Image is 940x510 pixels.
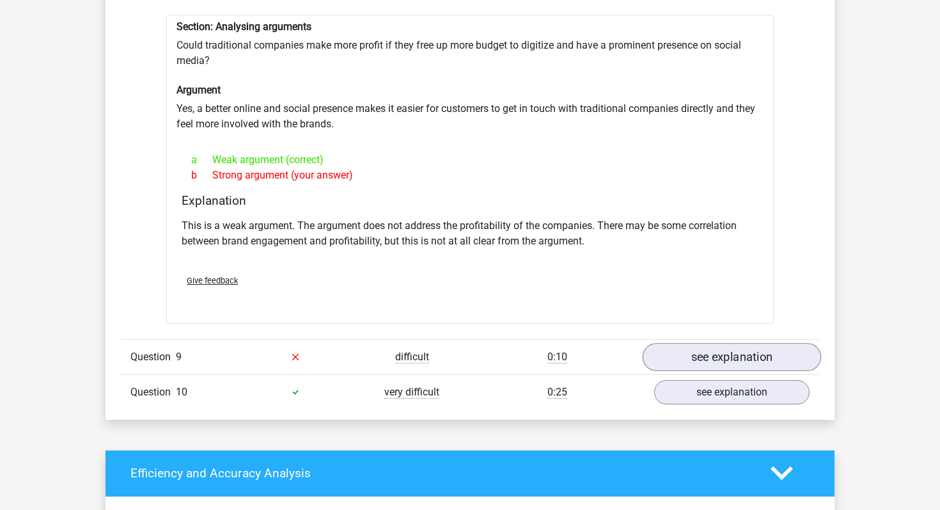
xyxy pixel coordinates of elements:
span: b [191,168,212,183]
p: This is a weak argument. The argument does not address the profitability of the companies. There ... [182,218,758,249]
a: see explanation [654,380,810,404]
h6: Argument [176,84,764,96]
span: difficult [395,351,429,363]
span: very difficult [384,386,439,399]
span: Question [130,349,176,365]
span: Question [130,385,176,400]
h4: Explanation [182,193,758,208]
span: 10 [176,386,187,398]
h4: Efficiency and Accuracy Analysis [130,466,751,481]
div: Could traditional companies make more profit if they free up more budget to digitize and have a p... [166,15,774,324]
div: Strong argument (your answer) [182,168,758,183]
span: 9 [176,351,182,363]
h6: Section: Analysing arguments [176,20,764,33]
span: a [191,152,212,168]
div: Weak argument (correct) [182,152,758,168]
span: Give feedback [187,276,238,285]
a: see explanation [643,343,821,371]
span: 0:10 [547,351,567,363]
span: 0:25 [547,386,567,399]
